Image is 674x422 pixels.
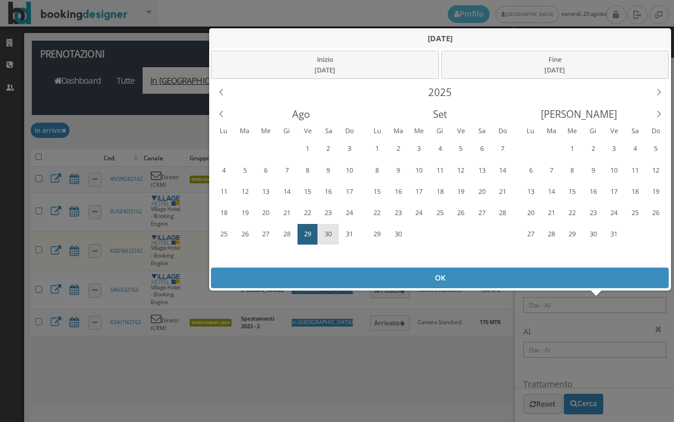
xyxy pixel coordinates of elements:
div: Sabato [471,125,493,137]
div: Sabato, Novembre 1 [625,224,645,245]
div: Martedì, Agosto 26 [235,224,255,245]
div: Venerdì, Ottobre 3 [604,138,624,159]
div: 4 [626,139,644,158]
div: Inizio [211,51,439,79]
div: 9 [389,161,407,180]
div: Venerdì, Agosto 8 [298,160,318,180]
div: 22 [563,203,582,222]
div: Martedì, Settembre 9 [388,160,408,180]
div: Giovedì, Agosto 21 [276,202,296,223]
div: Giovedì, Ottobre 9 [583,160,603,180]
div: Oggi, Venerdì, Agosto 29 [298,224,318,245]
div: Lunedì, Agosto 11 [214,181,234,202]
div: Domenica, Settembre 21 [493,181,513,202]
div: 28 [543,225,561,243]
div: 7 [494,139,512,158]
div: Next Month [648,103,670,125]
div: 23 [319,203,338,222]
div: 13 [473,161,491,180]
div: 1 [368,139,386,158]
div: 21 [543,203,561,222]
div: Lunedì, Agosto 18 [214,202,234,223]
div: Sabato, Novembre 8 [625,245,645,266]
div: Giovedì [276,125,298,137]
div: 30 [319,225,338,243]
div: Giovedì, Luglio 31 [276,138,296,159]
div: Sabato [318,125,339,137]
div: Martedì, Novembre 4 [541,245,561,266]
div: Mercoledì, Settembre 3 [256,245,276,266]
div: Sabato, Settembre 27 [471,202,491,223]
div: 6 [257,161,275,180]
div: Martedì, Ottobre 7 [541,160,561,180]
div: Martedì, Luglio 29 [235,138,255,159]
div: Ottobre [509,103,647,125]
div: 15 [299,182,317,201]
div: 5 [452,139,470,158]
div: Sabato, Agosto 30 [318,224,338,245]
div: Domenica, Settembre 7 [339,245,359,266]
div: Lunedì, Settembre 15 [367,181,387,202]
div: Giovedì, Settembre 4 [429,138,450,159]
div: Sabato, Agosto 16 [318,181,338,202]
div: 22 [368,203,386,222]
div: 14 [277,182,296,201]
div: 24 [340,203,358,222]
div: Martedì, Settembre 30 [388,224,408,245]
div: Lunedì, Novembre 3 [520,245,540,266]
div: Domenica, Settembre 14 [493,160,513,180]
div: Martedì [541,125,562,137]
div: Sabato, Agosto 23 [318,202,338,223]
div: Domenica, Ottobre 5 [493,224,513,245]
div: Venerdì, Ottobre 24 [604,202,624,223]
div: Sabato, Ottobre 25 [625,202,645,223]
div: Lunedì, Agosto 25 [214,224,234,245]
div: [DATE] [209,28,671,48]
div: Domenica, Ottobre 19 [646,181,666,202]
div: Sabato, Settembre 13 [471,160,491,180]
div: Sabato, Agosto 9 [318,160,338,180]
div: Settembre [371,103,509,125]
div: Venerdì, Ottobre 3 [451,224,471,245]
div: 20 [473,182,491,201]
div: [DATE] [216,65,435,76]
div: 15 [368,182,386,201]
div: Giovedì, Settembre 11 [429,160,450,180]
div: Mercoledì, Settembre 3 [409,138,429,159]
div: 24 [605,203,623,222]
div: Martedì, Settembre 2 [388,138,408,159]
div: Sabato, Ottobre 11 [471,245,491,266]
div: Domenica, Agosto 17 [339,181,359,202]
div: 6 [473,139,491,158]
div: Giovedì [583,125,604,137]
div: 13 [521,182,540,201]
div: Giovedì, Settembre 25 [429,202,450,223]
div: Fine [441,51,669,79]
div: 18 [215,203,233,222]
div: 2 [389,139,407,158]
div: 27 [257,225,275,243]
div: 17 [605,182,623,201]
div: 3 [410,139,428,158]
div: 9 [584,161,602,180]
div: Lunedì, Agosto 4 [214,160,234,180]
div: Venerdì, Ottobre 10 [451,245,471,266]
div: Sabato, Ottobre 4 [471,224,491,245]
div: Martedì, Settembre 30 [541,138,561,159]
div: Venerdì, Settembre 26 [451,202,471,223]
div: 21 [277,203,296,222]
div: 23 [584,203,602,222]
div: Giovedì, Ottobre 16 [583,181,603,202]
div: Domenica, Agosto 24 [339,202,359,223]
div: Lunedì, Settembre 22 [367,202,387,223]
div: Venerdì, Ottobre 17 [604,181,624,202]
div: Sabato, Ottobre 4 [625,138,645,159]
div: Domenica, Agosto 31 [339,224,359,245]
div: Lunedì, Settembre 29 [367,224,387,245]
div: 9 [319,161,338,180]
div: Lunedì, Luglio 28 [214,138,234,159]
div: Martedì, Agosto 12 [235,181,255,202]
div: Mercoledì [255,125,276,137]
div: 11 [626,161,644,180]
div: Venerdì [604,125,625,137]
